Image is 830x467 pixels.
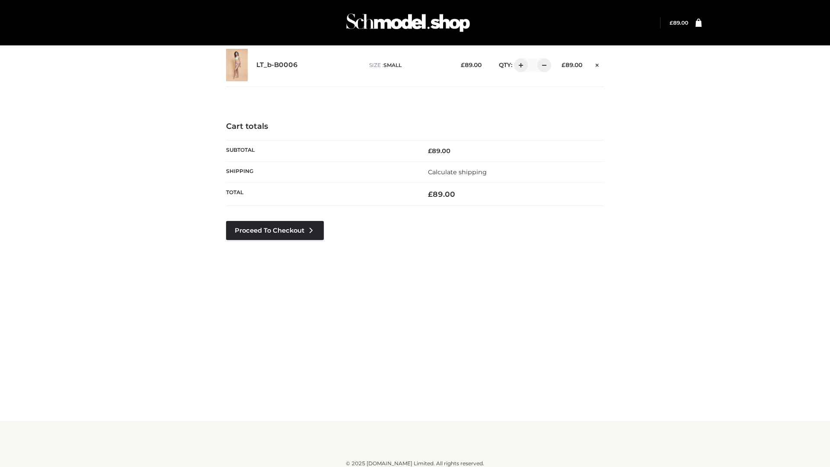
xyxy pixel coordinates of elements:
th: Total [226,183,415,206]
bdi: 89.00 [428,190,455,198]
bdi: 89.00 [428,147,450,155]
span: £ [670,19,673,26]
div: QTY: [490,58,548,72]
img: Schmodel Admin 964 [343,6,473,40]
h4: Cart totals [226,122,604,131]
bdi: 89.00 [461,61,482,68]
span: £ [562,61,565,68]
th: Shipping [226,161,415,182]
a: Proceed to Checkout [226,221,324,240]
a: Remove this item [591,58,604,70]
a: LT_b-B0006 [256,61,298,69]
p: size : [369,61,447,69]
span: SMALL [383,62,402,68]
th: Subtotal [226,140,415,161]
bdi: 89.00 [670,19,688,26]
span: £ [428,147,432,155]
span: £ [461,61,465,68]
a: £89.00 [670,19,688,26]
a: Calculate shipping [428,168,487,176]
bdi: 89.00 [562,61,582,68]
span: £ [428,190,433,198]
